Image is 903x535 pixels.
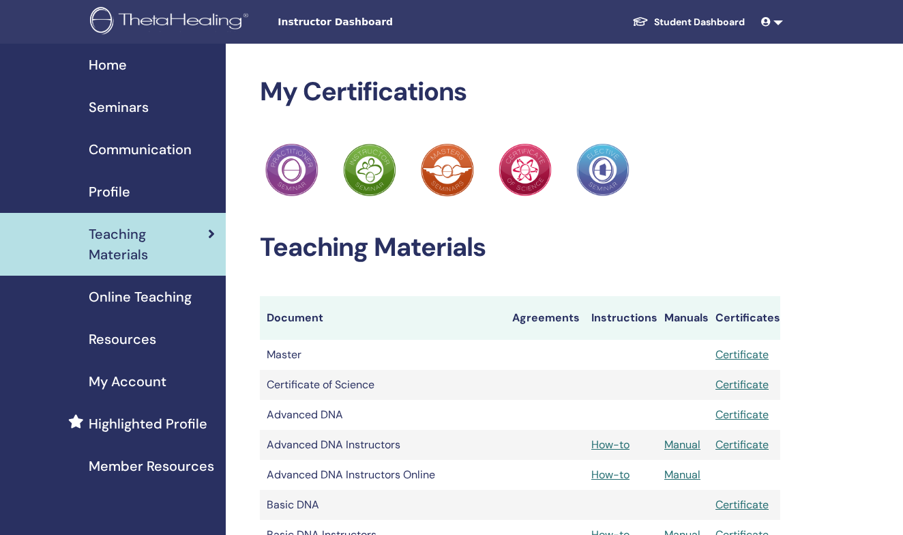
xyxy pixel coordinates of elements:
[89,182,130,202] span: Profile
[89,97,149,117] span: Seminars
[505,296,584,340] th: Agreements
[260,430,505,460] td: Advanced DNA Instructors
[715,497,769,512] a: Certificate
[89,414,207,434] span: Highlighted Profile
[421,143,474,197] img: Practitioner
[89,139,192,160] span: Communication
[265,143,319,197] img: Practitioner
[260,370,505,400] td: Certificate of Science
[499,143,552,197] img: Practitioner
[260,76,780,108] h2: My Certifications
[89,456,214,476] span: Member Resources
[591,467,630,482] a: How-to
[715,437,769,452] a: Certificate
[260,460,505,490] td: Advanced DNA Instructors Online
[715,407,769,422] a: Certificate
[89,55,127,75] span: Home
[664,437,700,452] a: Manual
[343,143,396,197] img: Practitioner
[89,224,208,265] span: Teaching Materials
[260,400,505,430] td: Advanced DNA
[591,437,630,452] a: How-to
[89,329,156,349] span: Resources
[90,7,253,38] img: logo.png
[715,347,769,362] a: Certificate
[576,143,630,197] img: Practitioner
[715,377,769,392] a: Certificate
[584,296,657,340] th: Instructions
[260,296,505,340] th: Document
[260,490,505,520] td: Basic DNA
[89,371,166,392] span: My Account
[709,296,780,340] th: Certificates
[260,340,505,370] td: Master
[89,287,192,307] span: Online Teaching
[621,10,756,35] a: Student Dashboard
[664,467,700,482] a: Manual
[657,296,709,340] th: Manuals
[278,15,482,29] span: Instructor Dashboard
[632,16,649,27] img: graduation-cap-white.svg
[260,232,780,263] h2: Teaching Materials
